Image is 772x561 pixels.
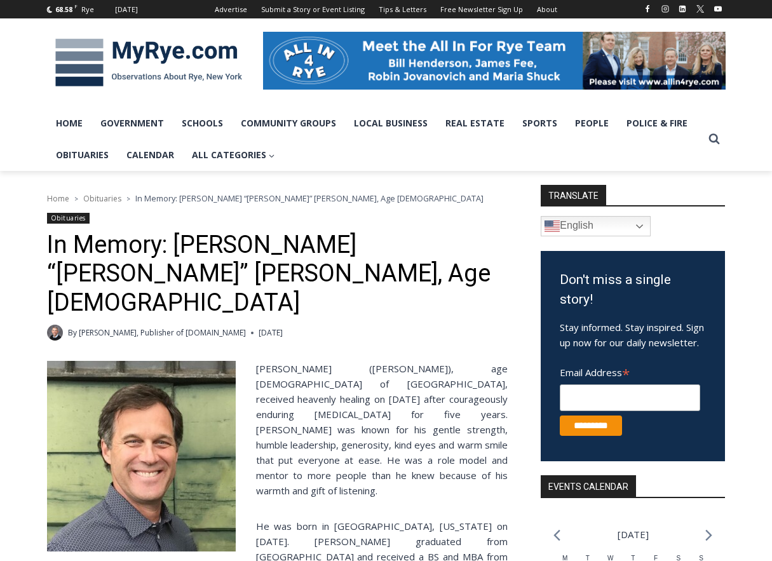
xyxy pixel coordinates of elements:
[47,107,703,172] nav: Primary Navigation
[618,107,696,139] a: Police & Fire
[183,139,284,171] a: All Categories
[55,4,72,14] span: 68.58
[232,107,345,139] a: Community Groups
[693,1,708,17] a: X
[560,270,706,310] h3: Don't miss a single story!
[560,320,706,350] p: Stay informed. Stay inspired. Sign up now for our daily newsletter.
[259,327,283,339] time: [DATE]
[47,107,91,139] a: Home
[47,213,90,224] a: Obituaries
[658,1,673,17] a: Instagram
[47,192,508,205] nav: Breadcrumbs
[173,107,232,139] a: Schools
[192,148,275,162] span: All Categories
[545,219,560,234] img: en
[81,4,94,15] div: Rye
[263,32,726,89] img: All in for Rye
[47,231,508,318] h1: In Memory: [PERSON_NAME] “[PERSON_NAME]” [PERSON_NAME], Age [DEMOGRAPHIC_DATA]
[541,185,606,205] strong: TRANSLATE
[437,107,513,139] a: Real Estate
[91,107,173,139] a: Government
[135,193,484,204] span: In Memory: [PERSON_NAME] “[PERSON_NAME]” [PERSON_NAME], Age [DEMOGRAPHIC_DATA]
[47,30,250,96] img: MyRye.com
[126,194,130,203] span: >
[83,193,121,204] a: Obituaries
[703,128,726,151] button: View Search Form
[541,216,651,236] a: English
[74,3,78,10] span: F
[118,139,183,171] a: Calendar
[705,529,712,541] a: Next month
[675,1,690,17] a: Linkedin
[68,327,77,339] span: By
[79,327,246,338] a: [PERSON_NAME], Publisher of [DOMAIN_NAME]
[47,361,236,551] img: Obituary - William Nicholas Leary (Bill)
[513,107,566,139] a: Sports
[710,1,726,17] a: YouTube
[640,1,655,17] a: Facebook
[47,325,63,341] a: Author image
[47,193,69,204] a: Home
[256,362,508,497] span: [PERSON_NAME] ([PERSON_NAME]), age [DEMOGRAPHIC_DATA] of [GEOGRAPHIC_DATA], received heavenly hea...
[560,360,700,382] label: Email Address
[47,139,118,171] a: Obituaries
[115,4,138,15] div: [DATE]
[618,526,649,543] li: [DATE]
[74,194,78,203] span: >
[566,107,618,139] a: People
[541,475,636,497] h2: Events Calendar
[345,107,437,139] a: Local Business
[553,529,560,541] a: Previous month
